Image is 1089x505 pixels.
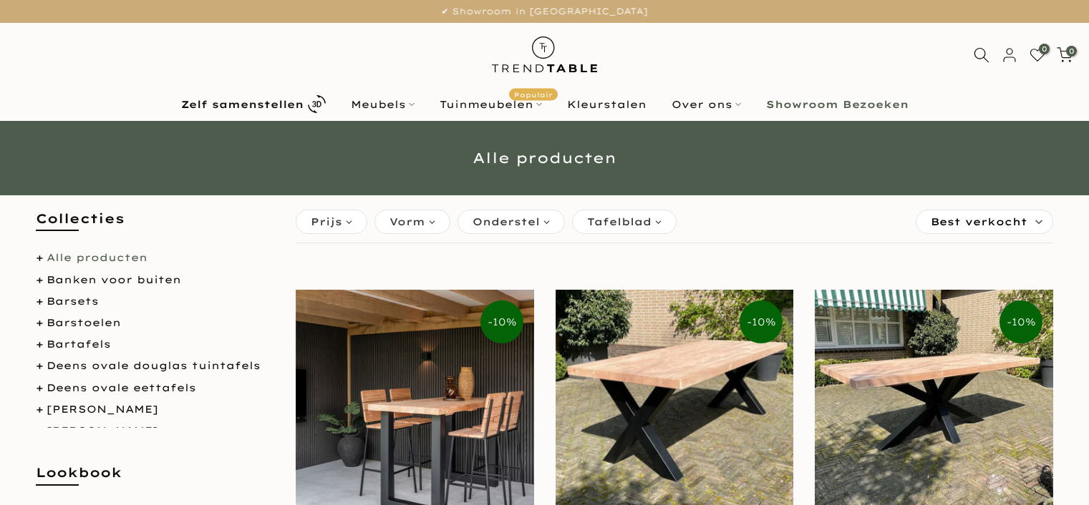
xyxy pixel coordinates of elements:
[47,273,181,286] a: Banken voor buiten
[659,96,753,113] a: Over ons
[1000,300,1042,343] span: -10%
[554,96,659,113] a: Kleurstalen
[753,96,921,113] a: Showroom Bezoeken
[311,214,342,230] span: Prijs
[766,99,909,109] b: Showroom Bezoeken
[47,316,121,329] a: Barstoelen
[181,99,304,109] b: Zelf samenstellen
[1066,46,1077,57] span: 0
[18,4,1071,19] p: ✔ Showroom in [GEOGRAPHIC_DATA]
[47,359,261,372] a: Deens ovale douglas tuintafels
[473,214,540,230] span: Onderstel
[427,96,554,113] a: TuinmeubelenPopulair
[587,214,652,230] span: Tafelblad
[509,88,558,100] span: Populair
[47,338,111,350] a: Bartafels
[740,300,783,343] span: -10%
[47,424,158,437] a: [PERSON_NAME]
[338,96,427,113] a: Meubels
[47,403,158,416] a: [PERSON_NAME]
[931,210,1027,233] span: Best verkocht
[47,251,147,264] a: Alle producten
[126,151,964,165] h1: Alle producten
[1039,44,1050,54] span: 0
[36,464,274,496] h5: Lookbook
[480,300,523,343] span: -10%
[916,210,1052,233] label: Sorteren:Best verkocht
[168,92,338,117] a: Zelf samenstellen
[389,214,425,230] span: Vorm
[47,295,99,308] a: Barsets
[47,381,196,394] a: Deens ovale eettafels
[1030,47,1045,63] a: 0
[36,210,274,242] h5: Collecties
[482,23,607,87] img: trend-table
[1057,47,1073,63] a: 0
